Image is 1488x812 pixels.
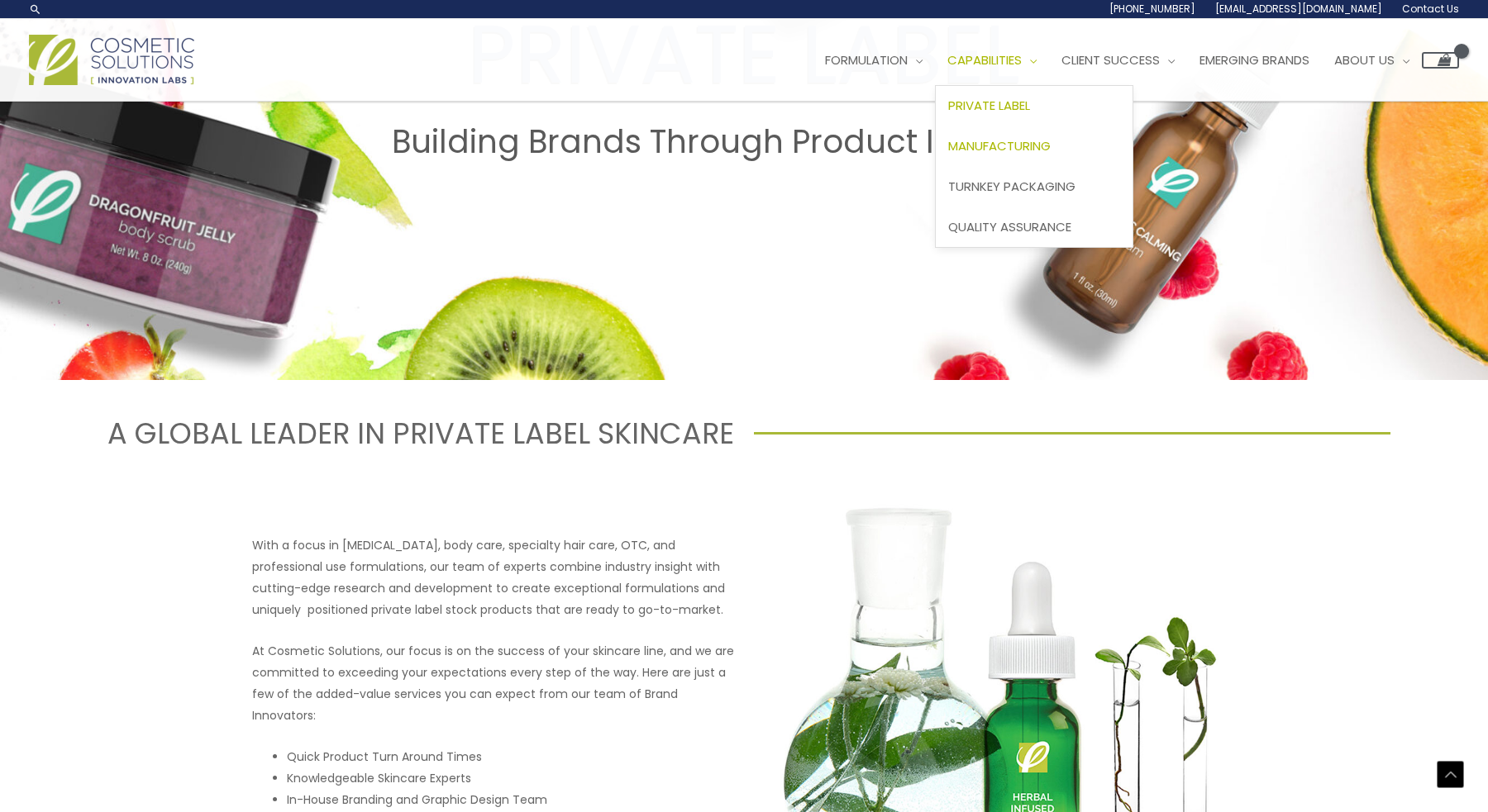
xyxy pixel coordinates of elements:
[1187,36,1322,85] a: Emerging Brands
[287,789,734,810] li: In-House Branding and Graphic Design Team
[29,35,194,85] img: Cosmetic Solutions Logo
[948,97,1030,114] span: Private Label
[936,86,1133,126] a: Private Label
[1422,52,1459,69] a: View Shopping Cart, empty
[252,640,734,726] p: At Cosmetic Solutions, our focus is on the success of your skincare line, and we are committed to...
[936,166,1133,207] a: Turnkey Packaging
[936,126,1133,167] a: Manufacturing
[1322,36,1422,85] a: About Us
[1402,2,1459,16] span: Contact Us
[98,413,735,453] h1: A GLOBAL LEADER IN PRIVATE LABEL SKINCARE
[1215,2,1382,16] span: [EMAIL_ADDRESS][DOMAIN_NAME]
[947,51,1022,69] span: Capabilities
[936,207,1133,247] a: Quality Assurance
[1061,51,1160,69] span: Client Success
[948,137,1051,154] span: Manufacturing
[29,2,42,16] a: Search icon link
[800,36,1459,85] nav: Site Navigation
[16,123,1472,161] h2: Building Brands Through Product Innovation
[948,218,1071,235] span: Quality Assurance
[935,36,1049,85] a: Capabilities
[948,178,1075,195] span: Turnkey Packaging
[1049,36,1187,85] a: Client Success
[16,6,1472,103] h2: PRIVATE LABEL
[813,36,935,85] a: Formulation
[1334,51,1395,69] span: About Us
[287,746,734,767] li: Quick Product Turn Around Times
[1199,51,1309,69] span: Emerging Brands
[825,51,908,69] span: Formulation
[1109,2,1195,16] span: [PHONE_NUMBER]
[287,767,734,789] li: Knowledgeable Skincare Experts
[252,534,734,620] p: With a focus in [MEDICAL_DATA], body care, specialty hair care, OTC, and professional use formula...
